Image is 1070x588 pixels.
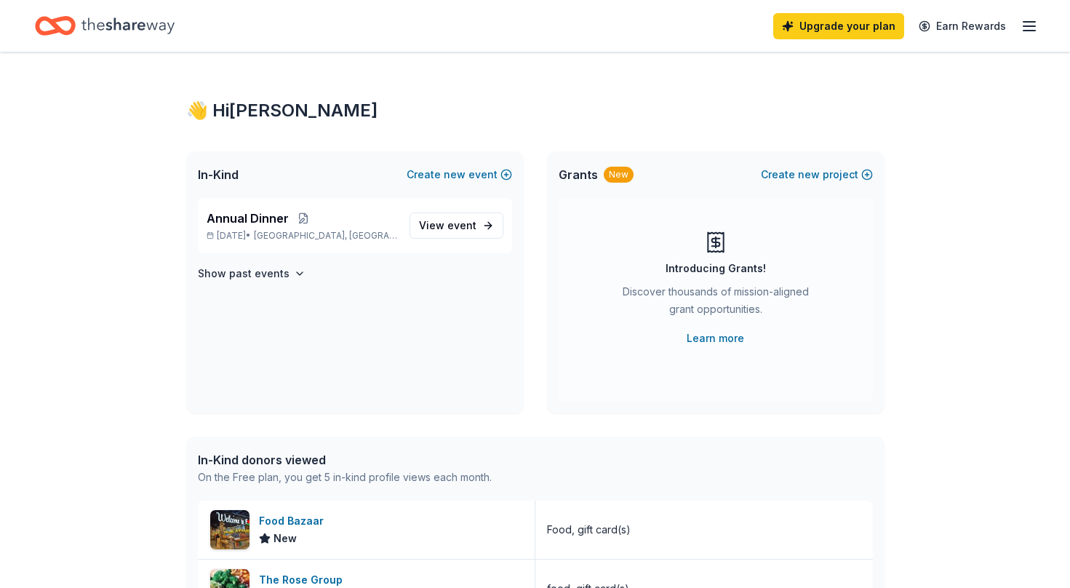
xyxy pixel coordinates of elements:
[198,469,492,486] div: On the Free plan, you get 5 in-kind profile views each month.
[559,166,598,183] span: Grants
[761,166,873,183] button: Createnewproject
[186,99,885,122] div: 👋 Hi [PERSON_NAME]
[773,13,904,39] a: Upgrade your plan
[910,13,1015,39] a: Earn Rewards
[35,9,175,43] a: Home
[617,283,815,324] div: Discover thousands of mission-aligned grant opportunities.
[604,167,634,183] div: New
[447,219,476,231] span: event
[198,265,306,282] button: Show past events
[254,230,397,242] span: [GEOGRAPHIC_DATA], [GEOGRAPHIC_DATA]
[798,166,820,183] span: new
[210,510,249,549] img: Image for Food Bazaar
[444,166,466,183] span: new
[198,265,290,282] h4: Show past events
[407,166,512,183] button: Createnewevent
[198,451,492,469] div: In-Kind donors viewed
[419,217,476,234] span: View
[207,210,289,227] span: Annual Dinner
[687,330,744,347] a: Learn more
[410,212,503,239] a: View event
[547,521,631,539] div: Food, gift card(s)
[198,166,239,183] span: In-Kind
[274,530,297,547] span: New
[259,512,330,530] div: Food Bazaar
[207,230,398,242] p: [DATE] •
[666,260,766,277] div: Introducing Grants!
